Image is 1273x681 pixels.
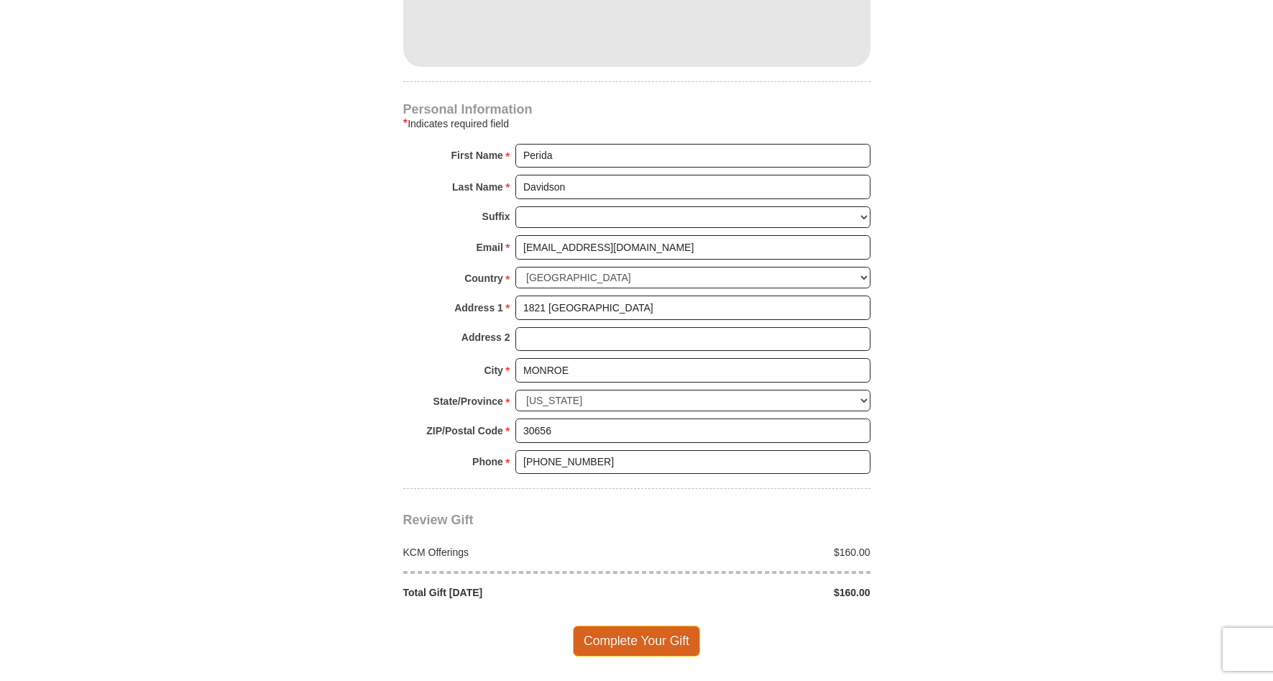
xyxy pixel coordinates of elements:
[482,206,510,227] strong: Suffix
[454,298,503,318] strong: Address 1
[464,268,503,288] strong: Country
[395,545,637,559] div: KCM Offerings
[472,452,503,472] strong: Phone
[433,391,503,411] strong: State/Province
[403,115,870,132] div: Indicates required field
[637,545,878,559] div: $160.00
[573,626,700,656] span: Complete Your Gift
[395,585,637,600] div: Total Gift [DATE]
[403,104,870,115] h4: Personal Information
[451,145,503,165] strong: First Name
[452,177,503,197] strong: Last Name
[484,360,502,380] strong: City
[403,513,474,527] span: Review Gift
[637,585,878,600] div: $160.00
[477,237,503,257] strong: Email
[461,327,510,347] strong: Address 2
[426,421,503,441] strong: ZIP/Postal Code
